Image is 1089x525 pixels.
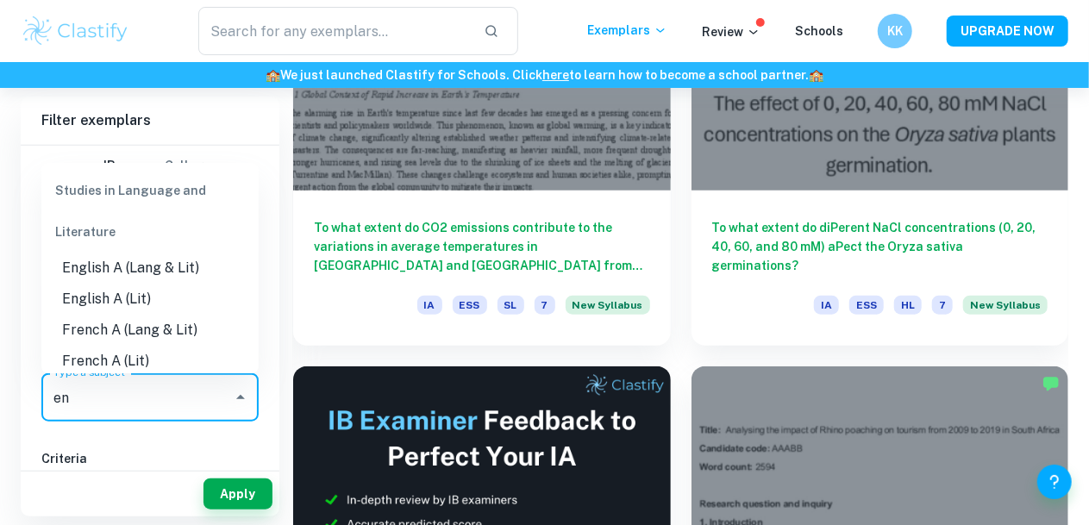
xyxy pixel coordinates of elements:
[41,284,259,316] li: English A (Lit)
[41,347,259,378] li: French A (Lit)
[1037,465,1072,499] button: Help and Feedback
[41,449,259,468] h6: Criteria
[203,478,272,509] button: Apply
[498,296,524,315] span: SL
[41,171,259,253] div: Studies in Language and Literature
[542,68,569,82] a: here
[89,146,211,187] div: Filter type choice
[314,218,650,275] h6: To what extent do CO2 emissions contribute to the variations in average temperatures in [GEOGRAPH...
[932,296,953,315] span: 7
[3,66,1086,84] h6: We just launched Clastify for Schools. Click to learn how to become a school partner.
[795,24,843,38] a: Schools
[41,316,259,347] li: French A (Lang & Lit)
[21,14,130,48] img: Clastify logo
[587,21,667,40] p: Exemplars
[228,385,253,409] button: Close
[1042,375,1060,392] img: Marked
[41,253,259,284] li: English A (Lang & Lit)
[963,296,1048,325] div: Starting from the May 2026 session, the ESS IA requirements have changed. We created this exempla...
[535,296,555,315] span: 7
[566,296,650,325] div: Starting from the May 2026 session, the ESS IA requirements have changed. We created this exempla...
[198,7,470,55] input: Search for any exemplars...
[266,68,280,82] span: 🏫
[566,296,650,315] span: New Syllabus
[894,296,922,315] span: HL
[849,296,884,315] span: ESS
[886,22,905,41] h6: KK
[814,296,839,315] span: IA
[702,22,760,41] p: Review
[712,218,1048,275] h6: To what extent do diPerent NaCl concentrations (0, 20, 40, 60, and 80 mM) aPect the Oryza sativa ...
[165,146,211,187] button: College
[21,97,279,145] h6: Filter exemplars
[947,16,1068,47] button: UPGRADE NOW
[89,146,130,187] button: IB
[809,68,823,82] span: 🏫
[878,14,912,48] button: KK
[963,296,1048,315] span: New Syllabus
[417,296,442,315] span: IA
[453,296,487,315] span: ESS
